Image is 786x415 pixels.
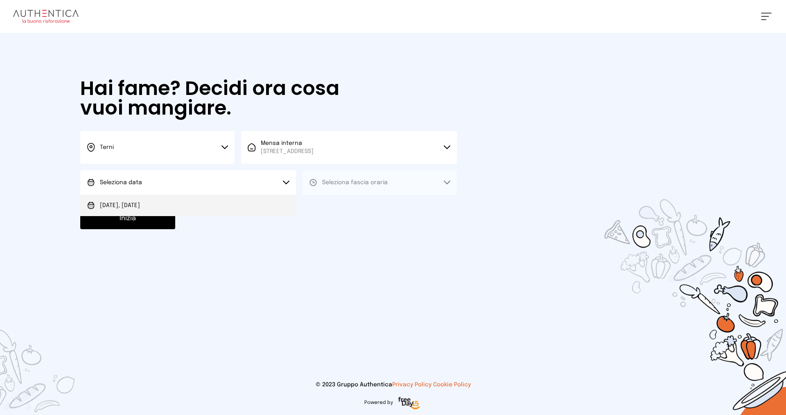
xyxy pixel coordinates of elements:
[100,180,142,185] span: Seleziona data
[303,170,457,195] button: Seleziona fascia oraria
[100,201,140,210] span: [DATE], [DATE]
[322,180,388,185] span: Seleziona fascia oraria
[80,208,175,229] button: Inizia
[13,381,773,389] p: © 2023 Gruppo Authentica
[364,399,393,406] span: Powered by
[80,170,296,195] button: Seleziona data
[392,382,431,388] a: Privacy Policy
[396,395,422,412] img: logo-freeday.3e08031.png
[433,382,471,388] a: Cookie Policy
